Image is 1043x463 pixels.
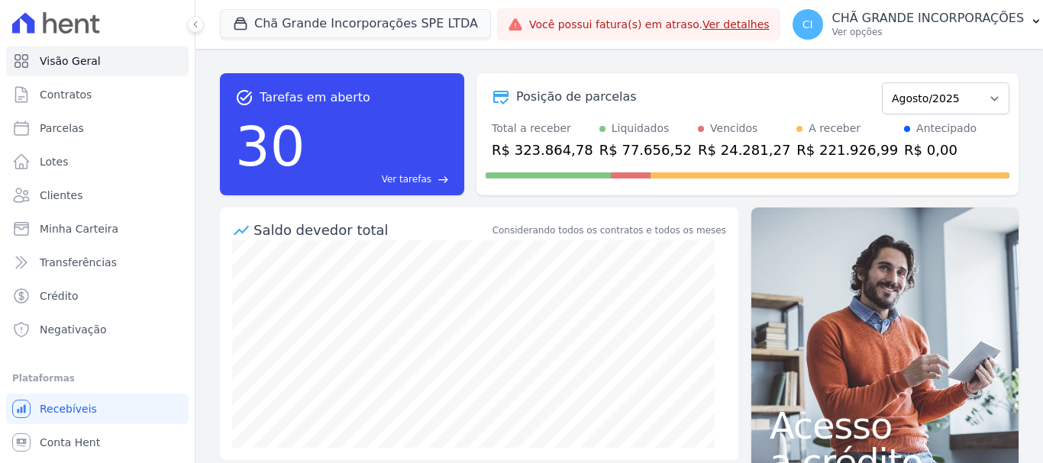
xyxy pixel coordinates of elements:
[12,369,182,387] div: Plataformas
[40,188,82,203] span: Clientes
[260,88,370,107] span: Tarefas em aberto
[599,140,692,160] div: R$ 77.656,52
[492,140,593,160] div: R$ 323.864,78
[438,174,449,185] span: east
[6,247,189,278] a: Transferências
[6,46,189,76] a: Visão Geral
[382,172,431,186] span: Ver tarefas
[492,121,593,137] div: Total a receber
[6,113,189,143] a: Parcelas
[492,223,726,237] div: Considerando todos os contratos e todos os meses
[832,11,1025,26] p: CHÃ GRANDE INCORPORAÇÕES
[612,121,670,137] div: Liquidados
[40,401,97,416] span: Recebíveis
[40,221,118,236] span: Minha Carteira
[702,18,770,31] a: Ver detalhes
[235,107,305,186] div: 30
[916,121,977,137] div: Antecipado
[6,314,189,345] a: Negativação
[710,121,757,137] div: Vencidos
[904,140,977,160] div: R$ 0,00
[796,140,898,160] div: R$ 221.926,99
[40,121,84,136] span: Parcelas
[40,255,117,270] span: Transferências
[312,172,449,186] a: Ver tarefas east
[6,79,189,110] a: Contratos
[6,214,189,244] a: Minha Carteira
[832,26,1025,38] p: Ver opções
[40,288,79,304] span: Crédito
[809,121,861,137] div: A receber
[802,19,813,30] span: CI
[770,407,1000,444] span: Acesso
[40,53,101,69] span: Visão Geral
[40,154,69,169] span: Lotes
[6,146,189,177] a: Lotes
[40,322,107,337] span: Negativação
[6,394,189,424] a: Recebíveis
[253,220,489,240] div: Saldo devedor total
[220,9,491,38] button: Chã Grande Incorporações SPE LTDA
[6,427,189,458] a: Conta Hent
[6,180,189,211] a: Clientes
[40,87,92,102] span: Contratos
[516,88,637,106] div: Posição de parcelas
[698,140,790,160] div: R$ 24.281,27
[6,281,189,311] a: Crédito
[235,88,253,107] span: task_alt
[529,17,770,33] span: Você possui fatura(s) em atraso.
[40,435,100,450] span: Conta Hent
